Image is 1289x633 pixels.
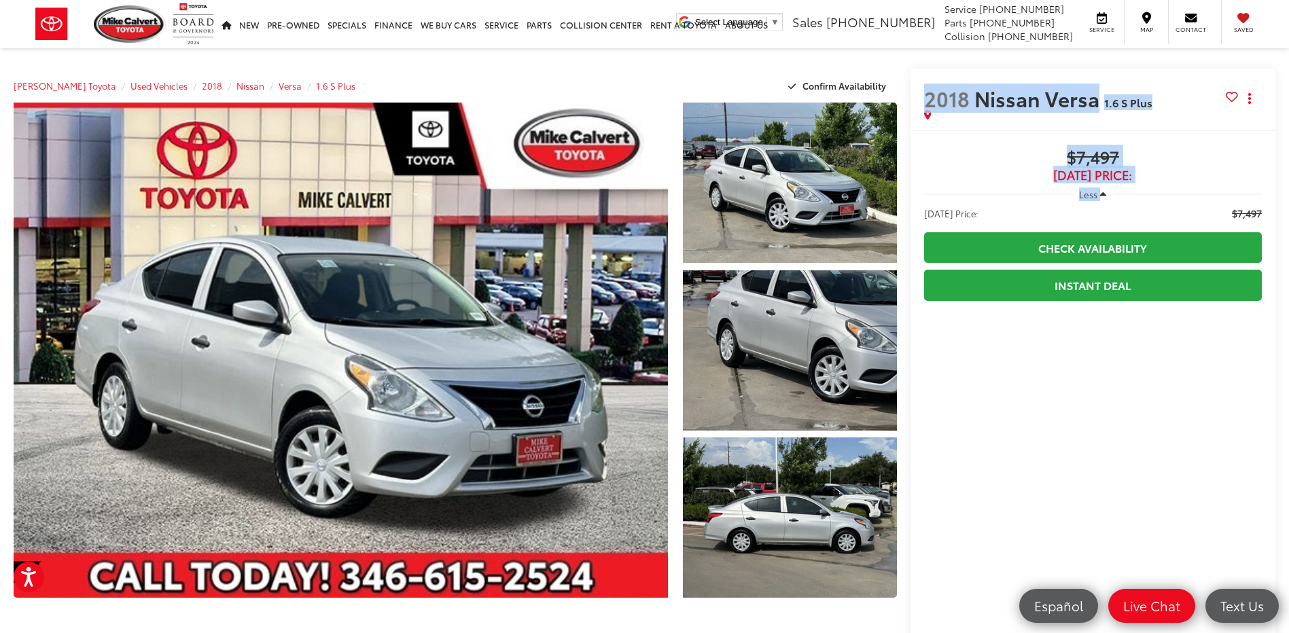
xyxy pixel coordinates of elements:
[1229,25,1258,34] span: Saved
[1087,25,1117,34] span: Service
[279,79,302,92] a: Versa
[681,436,899,600] img: 2018 Nissan Versa 1.6 S Plus
[1131,25,1161,34] span: Map
[1108,589,1195,623] a: Live Chat
[924,168,1262,182] span: [DATE] Price:
[1027,597,1090,614] span: Español
[924,270,1262,300] a: Instant Deal
[970,16,1055,29] span: [PHONE_NUMBER]
[683,103,896,263] a: Expand Photo 1
[1079,188,1097,200] span: Less
[7,100,675,600] img: 2018 Nissan Versa 1.6 S Plus
[924,148,1262,168] span: $7,497
[94,5,166,43] img: Mike Calvert Toyota
[14,561,41,583] span: Special
[924,232,1262,263] a: Check Availability
[1019,589,1098,623] a: Español
[802,79,886,92] span: Confirm Availability
[316,79,355,92] a: 1.6 S Plus
[1116,597,1187,614] span: Live Chat
[988,29,1073,43] span: [PHONE_NUMBER]
[130,79,188,92] a: Used Vehicles
[944,29,985,43] span: Collision
[1248,93,1251,104] span: dropdown dots
[14,103,668,598] a: Expand Photo 0
[1104,94,1152,110] span: 1.6 S Plus
[1214,597,1271,614] span: Text Us
[944,2,976,16] span: Service
[1205,589,1279,623] a: Text Us
[924,84,970,113] span: 2018
[683,437,896,598] a: Expand Photo 3
[781,74,897,98] button: Confirm Availability
[14,79,116,92] a: [PERSON_NAME] Toyota
[979,2,1064,16] span: [PHONE_NUMBER]
[944,16,967,29] span: Parts
[974,84,1104,113] span: Nissan Versa
[826,13,935,31] span: [PHONE_NUMBER]
[683,270,896,431] a: Expand Photo 2
[202,79,222,92] a: 2018
[792,13,823,31] span: Sales
[1238,86,1262,110] button: Actions
[236,79,264,92] a: Nissan
[771,17,779,27] span: ▼
[924,206,978,220] span: [DATE] Price:
[1232,206,1262,220] span: $7,497
[681,101,899,264] img: 2018 Nissan Versa 1.6 S Plus
[681,268,899,432] img: 2018 Nissan Versa 1.6 S Plus
[1176,25,1206,34] span: Contact
[1073,182,1114,206] button: Less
